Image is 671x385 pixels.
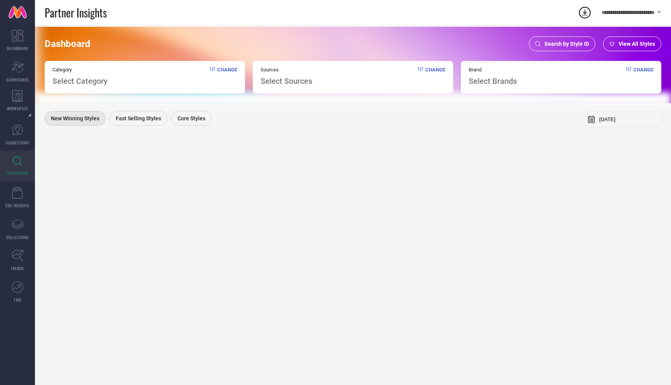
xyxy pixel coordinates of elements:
span: Category [52,67,108,73]
span: View All Styles [619,41,655,47]
span: TRENDS [11,265,24,271]
span: Dashboard [45,38,90,49]
span: WORKSPACE [7,106,28,111]
span: Partner Insights [45,5,107,21]
span: New Winning Styles [51,115,99,121]
span: Change [425,67,445,86]
span: Select Category [52,76,108,86]
span: Select Sources [261,76,312,86]
span: SUGGESTIONS [6,140,30,146]
span: Search by Style ID [544,41,589,47]
div: Open download list [578,5,592,19]
span: Fast Selling Styles [116,115,161,121]
span: CDC INSIGHTS [5,203,30,208]
span: COLLECTIONS [6,234,29,240]
span: FWD [14,297,21,303]
span: Change [633,67,654,86]
input: Select month [599,116,657,122]
span: Select Brands [469,76,517,86]
span: Sources [261,67,312,73]
span: Change [217,67,237,86]
span: Brand [469,67,517,73]
span: SCORECARDS [6,77,29,83]
span: INSPIRATION [7,170,28,176]
span: DASHBOARD [7,45,28,51]
span: Core Styles [177,115,205,121]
